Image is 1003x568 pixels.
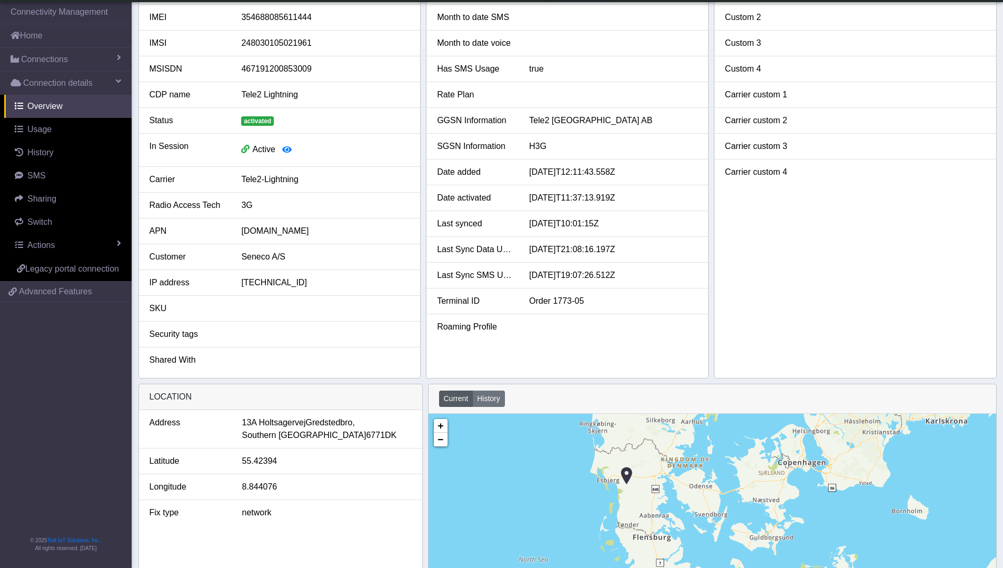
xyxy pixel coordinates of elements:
span: Southern [GEOGRAPHIC_DATA] [242,429,366,442]
div: Rate Plan [429,88,521,101]
div: 3G [233,199,418,212]
button: View session details [275,140,299,160]
a: Switch [4,211,132,234]
div: Date added [429,166,521,178]
span: SMS [27,171,46,180]
div: GGSN Information [429,114,521,127]
span: 6771 [366,429,385,442]
div: Month to date SMS [429,11,521,24]
div: Last synced [429,217,521,230]
div: [DATE]T19:07:26.512Z [521,269,706,282]
div: Status [142,114,234,127]
div: 248030105021961 [233,37,418,49]
span: Actions [27,241,55,250]
div: LOCATION [139,384,422,410]
div: Custom 2 [717,11,809,24]
a: Sharing [4,187,132,211]
span: Overview [27,102,63,111]
div: Carrier custom 1 [717,88,809,101]
div: Has SMS Usage [429,63,521,75]
span: Connections [21,53,68,66]
div: Longitude [142,481,234,493]
div: H3G [521,140,706,153]
div: [DATE]T11:37:13.919Z [521,192,706,204]
span: Connection details [23,77,93,89]
span: Gredstedbro, [305,416,354,429]
div: Tele2 [GEOGRAPHIC_DATA] AB [521,114,706,127]
span: DK [385,429,396,442]
div: Carrier custom 4 [717,166,809,178]
div: Custom 4 [717,63,809,75]
button: Current [439,391,473,407]
span: Usage [27,125,52,134]
div: Latitude [142,455,234,467]
div: Fix type [142,506,234,519]
a: History [4,141,132,164]
div: [DATE]T12:11:43.558Z [521,166,706,178]
a: Actions [4,234,132,257]
span: Legacy portal connection [25,264,119,273]
div: Customer [142,251,234,263]
div: IMSI [142,37,234,49]
div: Month to date voice [429,37,521,49]
span: Active [252,145,275,154]
a: Overview [4,95,132,118]
div: Carrier custom 2 [717,114,809,127]
div: [DATE]T21:08:16.197Z [521,243,706,256]
span: 13A Holtsagervej [242,416,306,429]
a: SMS [4,164,132,187]
div: Custom 3 [717,37,809,49]
div: true [521,63,706,75]
div: IP address [142,276,234,289]
span: Advanced Features [19,285,92,298]
div: Roaming Profile [429,321,521,333]
div: [TECHNICAL_ID] [233,276,418,289]
div: Carrier custom 3 [717,140,809,153]
div: SGSN Information [429,140,521,153]
div: Seneco A/S [233,251,418,263]
div: 8.844076 [234,481,420,493]
div: [DATE]T10:01:15Z [521,217,706,230]
div: Last Sync SMS Usage [429,269,521,282]
div: 354688085611444 [233,11,418,24]
div: 55.42394 [234,455,420,467]
span: Sharing [27,194,56,203]
div: SKU [142,302,234,315]
div: Shared With [142,354,234,366]
div: CDP name [142,88,234,101]
a: Zoom in [434,419,448,433]
a: Telit IoT Solutions, Inc. [47,537,100,543]
a: Zoom out [434,433,448,446]
div: IMEI [142,11,234,24]
a: Usage [4,118,132,141]
div: Tele2 Lightning [233,88,418,101]
div: MSISDN [142,63,234,75]
div: Tele2-Lightning [233,173,418,186]
span: activated [241,116,274,126]
div: Radio Access Tech [142,199,234,212]
div: Order 1773-05 [521,295,706,307]
div: Last Sync Data Usage [429,243,521,256]
div: APN [142,225,234,237]
span: History [27,148,54,157]
div: 467191200853009 [233,63,418,75]
div: Date activated [429,192,521,204]
button: History [472,391,505,407]
div: [DOMAIN_NAME] [233,225,418,237]
div: In Session [142,140,234,160]
div: Address [142,416,234,442]
div: network [234,506,420,519]
div: Carrier [142,173,234,186]
span: Switch [27,217,52,226]
div: Terminal ID [429,295,521,307]
div: Security tags [142,328,234,341]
